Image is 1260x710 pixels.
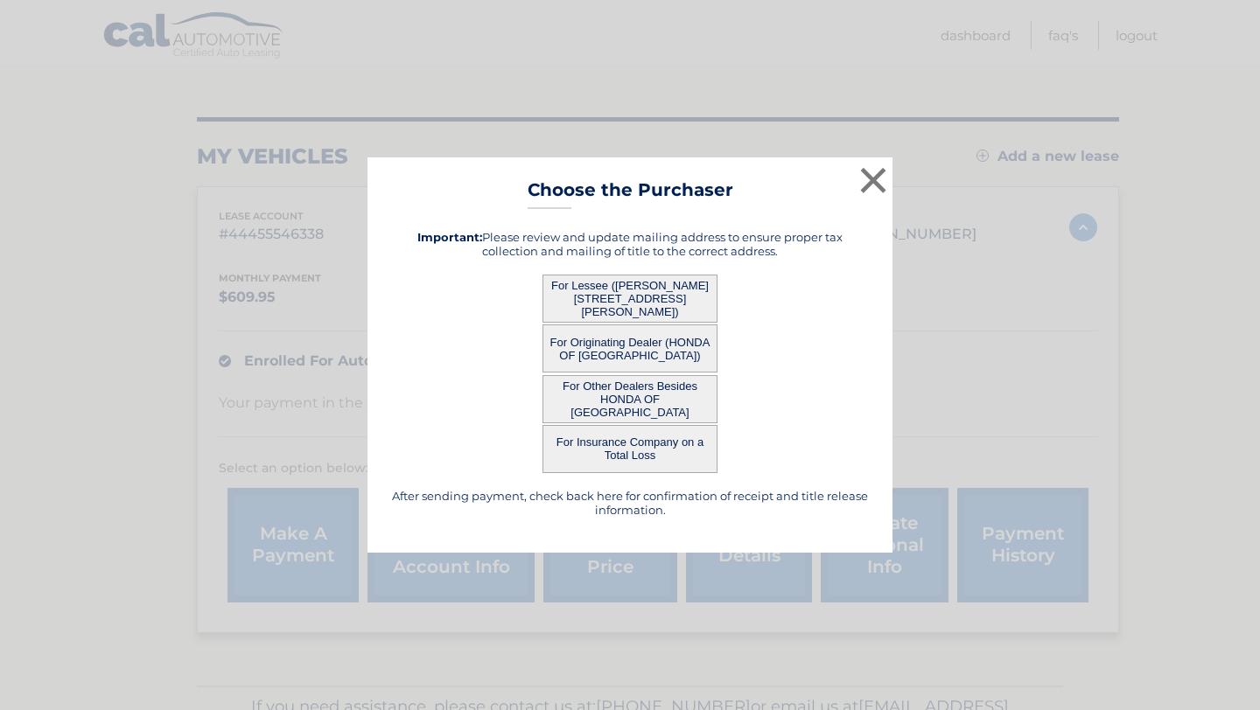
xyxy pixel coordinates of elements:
button: For Insurance Company on a Total Loss [542,425,717,473]
button: × [856,163,891,198]
h3: Choose the Purchaser [528,179,733,210]
button: For Lessee ([PERSON_NAME][STREET_ADDRESS][PERSON_NAME]) [542,275,717,323]
button: For Originating Dealer (HONDA OF [GEOGRAPHIC_DATA]) [542,324,717,372]
h5: Please review and update mailing address to ensure proper tax collection and mailing of title to ... [389,230,871,258]
h5: After sending payment, check back here for confirmation of receipt and title release information. [389,489,871,517]
button: For Other Dealers Besides HONDA OF [GEOGRAPHIC_DATA] [542,375,717,423]
strong: Important: [417,230,482,244]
